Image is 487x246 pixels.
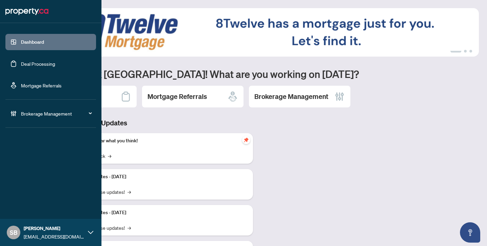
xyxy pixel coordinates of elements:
[35,67,479,80] h1: Welcome back [GEOGRAPHIC_DATA]! What are you working on [DATE]?
[460,222,480,243] button: Open asap
[450,50,461,53] button: 1
[21,82,62,88] a: Mortgage Referrals
[469,50,472,53] button: 3
[127,188,131,196] span: →
[21,61,55,67] a: Deal Processing
[21,39,44,45] a: Dashboard
[71,209,248,217] p: Platform Updates - [DATE]
[127,224,131,231] span: →
[242,136,250,144] span: pushpin
[147,92,207,101] h2: Mortgage Referrals
[108,152,111,160] span: →
[24,233,85,240] span: [EMAIL_ADDRESS][DOMAIN_NAME]
[71,173,248,181] p: Platform Updates - [DATE]
[10,228,18,237] span: SB
[254,92,328,101] h2: Brokerage Management
[35,8,479,57] img: Slide 0
[71,137,248,145] p: We want to hear what you think!
[5,6,48,17] img: logo
[464,50,467,53] button: 2
[21,110,91,117] span: Brokerage Management
[24,225,85,232] span: [PERSON_NAME]
[35,118,253,128] h3: Brokerage & Industry Updates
